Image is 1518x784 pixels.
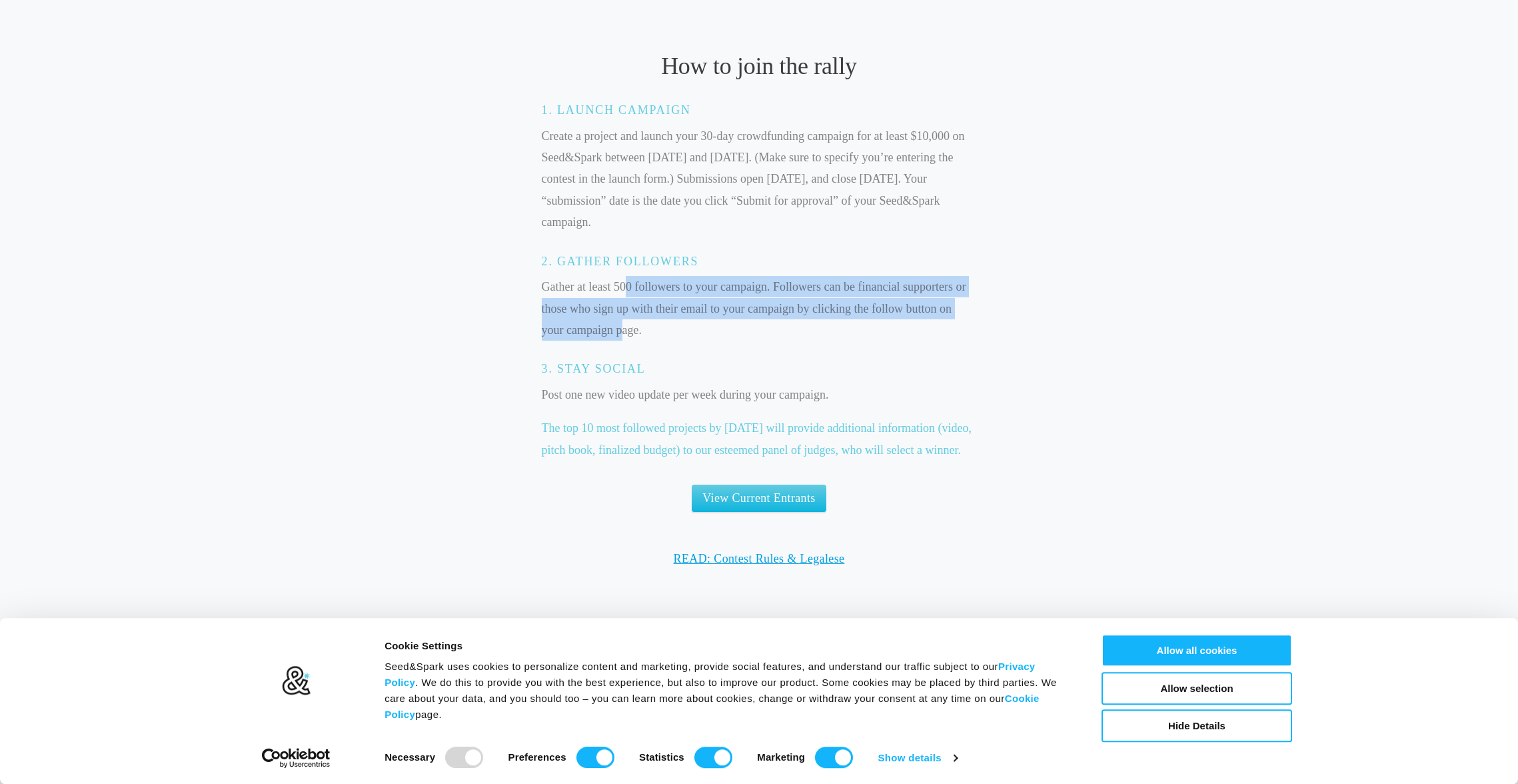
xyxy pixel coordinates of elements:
[639,751,684,763] strong: Statistics
[384,751,435,763] strong: Necessary
[384,638,1072,654] div: Cookie Settings
[1102,709,1292,742] button: Hide Details
[238,748,355,768] a: Usercentrics Cookiebot - opens in a new window
[1102,634,1292,667] button: Allow all cookies
[1102,672,1292,705] button: Allow selection
[542,125,977,233] p: Create a project and launch your 30-day crowdfunding campaign for at least $10,000 on Seed&Spark ...
[542,359,977,379] h6: 3. Stay SOCIAL
[508,751,566,763] strong: Preferences
[384,659,1072,723] div: Seed&Spark uses cookies to personalize content and marketing, provide social features, and unders...
[281,666,311,697] img: logo
[542,417,977,461] p: The top 10 most followed projects by [DATE] will provide additional information (video, pitch boo...
[674,552,845,565] a: READ: Contest Rules & Legalese
[542,276,977,341] p: Gather at least 500 followers to your campaign. Followers can be financial supporters or those wh...
[384,741,384,742] legend: Consent Selection
[542,100,977,120] h6: 1. Launch Campaign
[692,485,826,512] a: View Current Entrants
[542,50,977,82] h2: How to join the rally
[542,384,977,405] p: Post one new video update per week during your campaign.
[384,661,1035,688] a: Privacy Policy
[542,251,977,271] h6: 2. Gather Followers
[757,751,805,763] strong: Marketing
[878,748,958,768] a: Show details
